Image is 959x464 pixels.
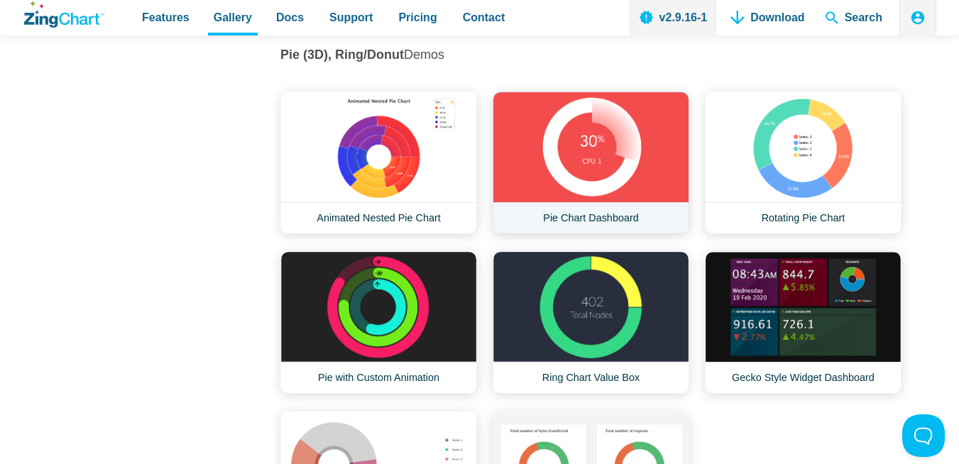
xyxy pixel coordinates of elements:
h2: Demos [280,47,900,63]
span: Features [142,8,190,27]
a: Ring Chart Value Box [493,251,689,394]
iframe: Toggle Customer Support [902,414,945,457]
a: ZingChart Logo. Click to return to the homepage [24,1,104,28]
a: Gecko Style Widget Dashboard [705,251,902,394]
a: Pie Chart Dashboard [493,92,689,234]
span: Contact [463,8,505,27]
a: Pie with Custom Animation [280,251,477,394]
a: Animated Nested Pie Chart [280,92,477,234]
span: Support [329,8,373,27]
span: Gallery [214,8,252,27]
a: Rotating Pie Chart [705,92,902,234]
span: Docs [276,8,304,27]
strong: Pie (3D), Ring/Donut [280,48,404,62]
span: Pricing [398,8,437,27]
